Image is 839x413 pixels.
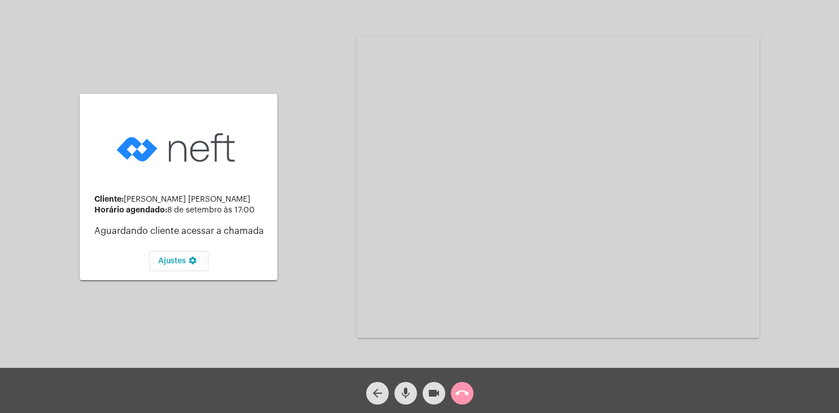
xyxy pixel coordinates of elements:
[114,115,244,180] img: logo-neft-novo-2.png
[94,195,124,203] strong: Cliente:
[427,386,441,400] mat-icon: videocam
[399,386,412,400] mat-icon: mic
[94,195,268,204] div: [PERSON_NAME] [PERSON_NAME]
[94,226,268,236] p: Aguardando cliente acessar a chamada
[371,386,384,400] mat-icon: arrow_back
[94,206,167,214] strong: Horário agendado:
[186,256,199,269] mat-icon: settings
[455,386,469,400] mat-icon: call_end
[149,251,208,271] button: Ajustes
[94,206,268,215] div: 8 de setembro às 17:00
[158,257,199,265] span: Ajustes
